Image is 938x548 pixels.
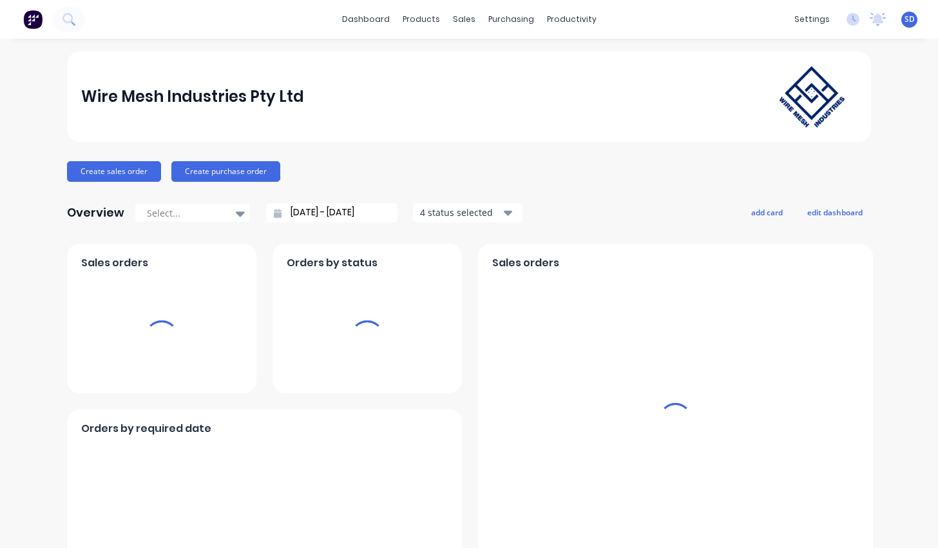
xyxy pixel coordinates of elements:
[788,10,836,29] div: settings
[81,255,148,271] span: Sales orders
[799,204,871,220] button: edit dashboard
[743,204,791,220] button: add card
[67,161,161,182] button: Create sales order
[905,14,915,25] span: SD
[171,161,280,182] button: Create purchase order
[287,255,378,271] span: Orders by status
[446,10,482,29] div: sales
[413,203,522,222] button: 4 status selected
[336,10,396,29] a: dashboard
[492,255,559,271] span: Sales orders
[541,10,603,29] div: productivity
[67,200,124,226] div: Overview
[396,10,446,29] div: products
[81,84,304,110] div: Wire Mesh Industries Pty Ltd
[23,10,43,29] img: Factory
[420,206,501,219] div: 4 status selected
[767,54,857,140] img: Wire Mesh Industries Pty Ltd
[81,421,211,436] span: Orders by required date
[482,10,541,29] div: purchasing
